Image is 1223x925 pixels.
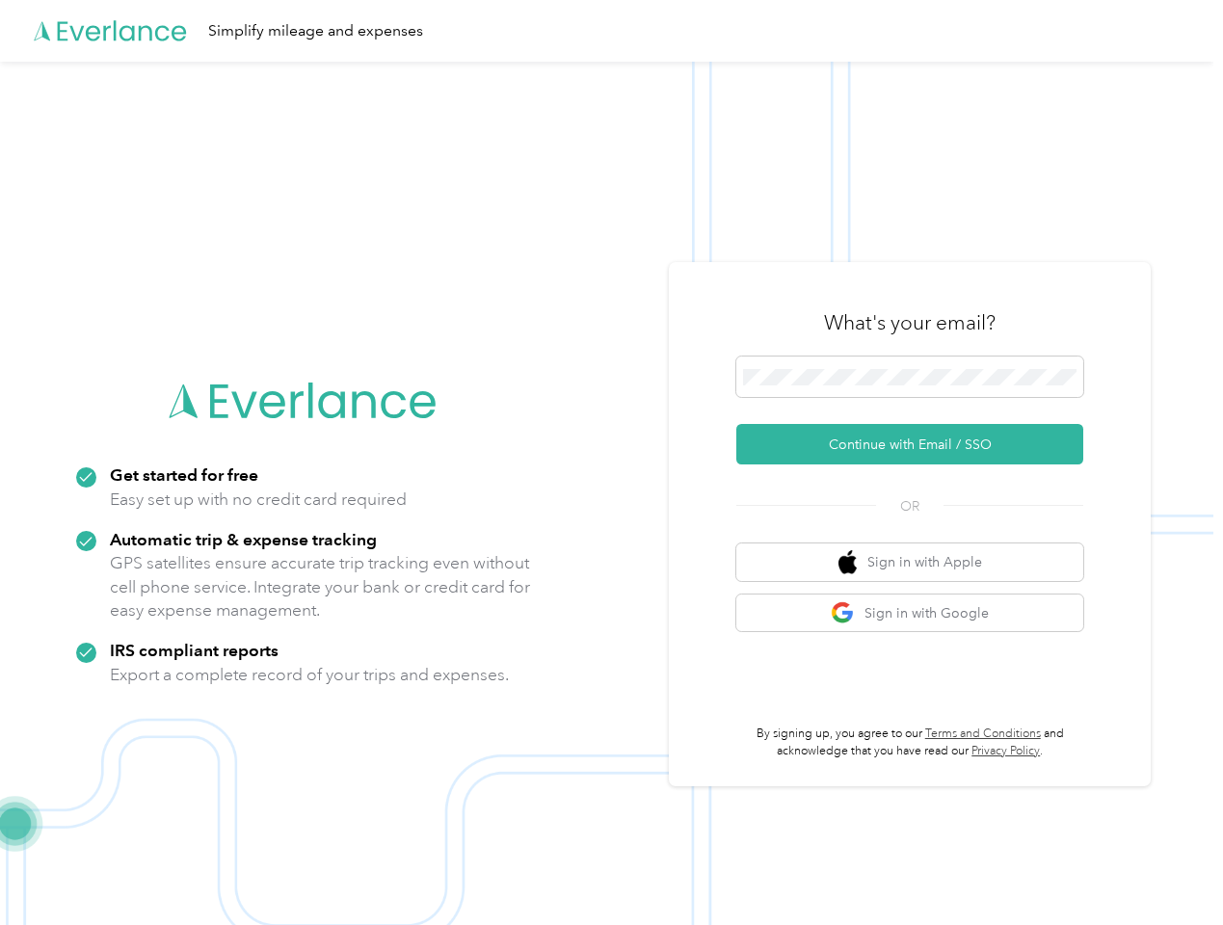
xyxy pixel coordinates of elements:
button: apple logoSign in with Apple [736,543,1083,581]
h3: What's your email? [824,309,996,336]
p: Export a complete record of your trips and expenses. [110,663,509,687]
a: Privacy Policy [971,744,1040,758]
a: Terms and Conditions [925,727,1041,741]
div: Simplify mileage and expenses [208,19,423,43]
span: OR [876,496,944,516]
strong: Automatic trip & expense tracking [110,529,377,549]
p: Easy set up with no credit card required [110,488,407,512]
img: google logo [831,601,855,625]
img: apple logo [838,550,858,574]
strong: Get started for free [110,464,258,485]
strong: IRS compliant reports [110,640,279,660]
p: GPS satellites ensure accurate trip tracking even without cell phone service. Integrate your bank... [110,551,531,622]
button: google logoSign in with Google [736,595,1083,632]
p: By signing up, you agree to our and acknowledge that you have read our . [736,726,1083,759]
button: Continue with Email / SSO [736,424,1083,464]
